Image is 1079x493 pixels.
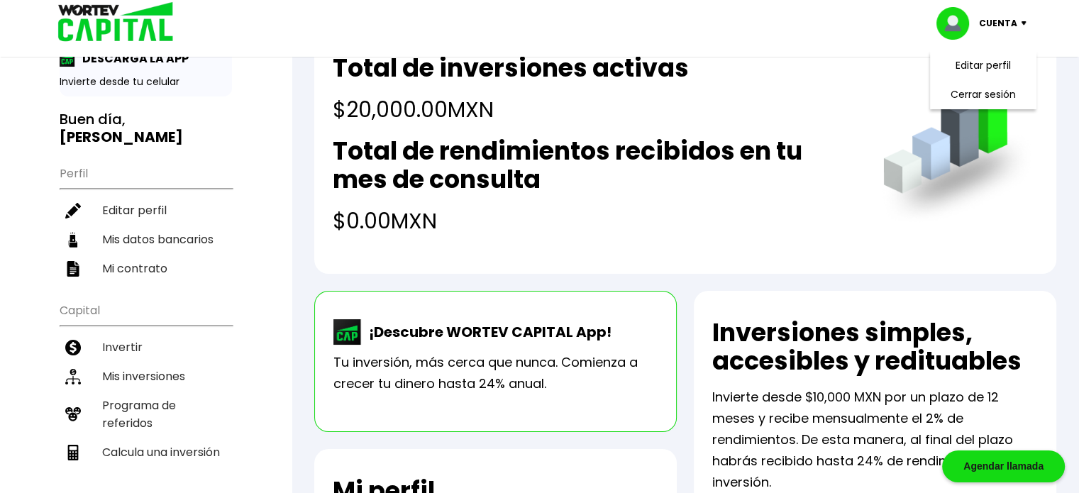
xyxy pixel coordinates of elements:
a: Mis datos bancarios [60,225,232,254]
img: wortev-capital-app-icon [333,319,362,345]
h4: $0.00 MXN [333,205,855,237]
img: invertir-icon.b3b967d7.svg [65,340,81,355]
p: Tu inversión, más cerca que nunca. Comienza a crecer tu dinero hasta 24% anual. [333,352,658,394]
a: Mis inversiones [60,362,232,391]
h2: Inversiones simples, accesibles y redituables [712,318,1038,375]
p: Invierte desde tu celular [60,74,232,89]
img: profile-image [936,7,979,40]
a: Programa de referidos [60,391,232,438]
b: [PERSON_NAME] [60,127,183,147]
h2: Total de rendimientos recibidos en tu mes de consulta [333,137,855,194]
img: contrato-icon.f2db500c.svg [65,261,81,277]
a: Editar perfil [956,58,1011,73]
a: Calcula una inversión [60,438,232,467]
h3: Buen día, [60,111,232,146]
ul: Perfil [60,157,232,283]
img: app-icon [60,51,75,67]
p: DESCARGA LA APP [75,50,189,67]
img: datos-icon.10cf9172.svg [65,232,81,248]
p: Invierte desde $10,000 MXN por un plazo de 12 meses y recibe mensualmente el 2% de rendimientos. ... [712,387,1038,493]
li: Cerrar sesión [926,80,1040,109]
a: Mi contrato [60,254,232,283]
p: ¡Descubre WORTEV CAPITAL App! [362,321,612,343]
img: icon-down [1017,21,1036,26]
a: Editar perfil [60,196,232,225]
p: Cuenta [979,13,1017,34]
img: editar-icon.952d3147.svg [65,203,81,218]
img: calculadora-icon.17d418c4.svg [65,445,81,460]
img: grafica.516fef24.png [877,65,1038,226]
img: inversiones-icon.6695dc30.svg [65,369,81,384]
h4: $20,000.00 MXN [333,94,689,126]
img: recomiendanos-icon.9b8e9327.svg [65,406,81,422]
div: Agendar llamada [942,450,1065,482]
h2: Total de inversiones activas [333,54,689,82]
a: Invertir [60,333,232,362]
